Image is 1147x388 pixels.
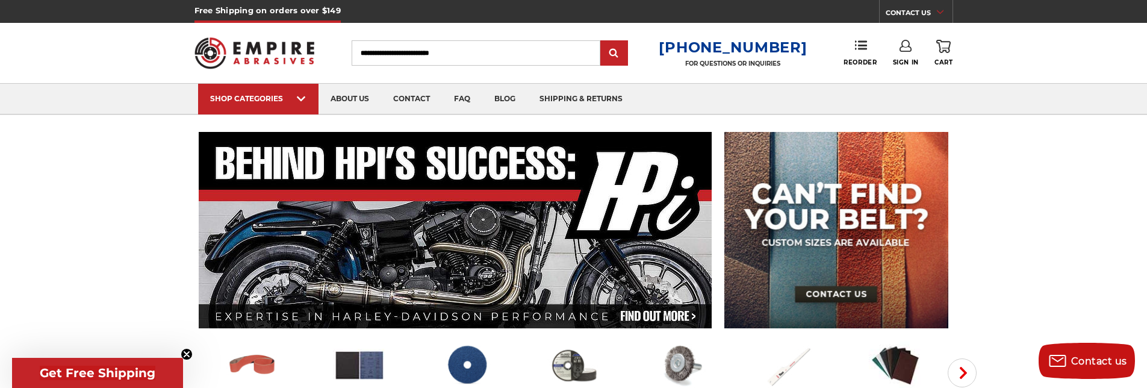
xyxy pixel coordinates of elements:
a: blog [482,84,527,114]
button: Close teaser [181,348,193,360]
a: faq [442,84,482,114]
span: Contact us [1071,355,1127,367]
div: SHOP CATEGORIES [210,94,306,103]
a: CONTACT US [886,6,953,23]
span: Sign In [893,58,919,66]
span: Get Free Shipping [40,366,155,380]
img: Empire Abrasives [194,30,315,77]
span: Cart [934,58,953,66]
a: contact [381,84,442,114]
img: promo banner for custom belts. [724,132,948,328]
img: Banner for an interview featuring Horsepower Inc who makes Harley performance upgrades featured o... [199,132,712,328]
button: Contact us [1039,343,1135,379]
a: about us [319,84,381,114]
p: FOR QUESTIONS OR INQUIRIES [659,60,807,67]
span: Reorder [844,58,877,66]
a: Reorder [844,40,877,66]
a: shipping & returns [527,84,635,114]
a: [PHONE_NUMBER] [659,39,807,56]
button: Next [948,358,977,387]
div: Get Free ShippingClose teaser [12,358,183,388]
a: Cart [934,40,953,66]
